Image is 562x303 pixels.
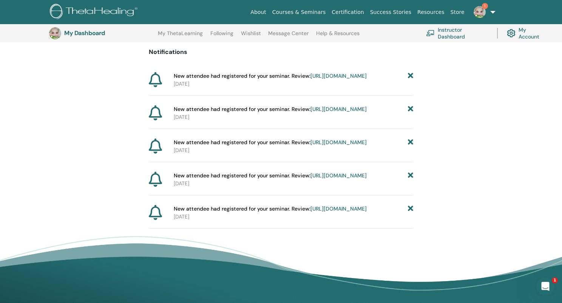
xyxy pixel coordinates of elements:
a: Store [448,5,468,19]
a: My Account [507,25,547,42]
p: [DATE] [174,213,413,221]
a: [URL][DOMAIN_NAME] [310,172,367,179]
p: [DATE] [174,180,413,188]
a: [URL][DOMAIN_NAME] [310,205,367,212]
a: About [247,5,269,19]
a: Following [210,30,233,42]
span: New attendee had registered for your seminar. Review: [174,172,367,180]
a: [URL][DOMAIN_NAME] [310,139,367,146]
a: Courses & Seminars [269,5,329,19]
a: Message Center [268,30,309,42]
span: 1 [482,3,488,9]
p: [DATE] [174,146,413,154]
span: New attendee had registered for your seminar. Review: [174,138,367,146]
a: Certification [329,5,367,19]
h3: My Dashboard [64,29,140,37]
img: chalkboard-teacher.svg [426,30,435,36]
span: New attendee had registered for your seminar. Review: [174,105,367,113]
p: [DATE] [174,113,413,121]
span: 1 [552,277,558,283]
img: default.jpg [474,6,486,18]
p: Notifications [149,48,413,57]
a: Wishlist [241,30,261,42]
iframe: Intercom live chat [536,277,554,295]
a: My ThetaLearning [158,30,203,42]
img: default.jpg [49,27,61,39]
img: cog.svg [507,27,516,40]
p: [DATE] [174,80,413,88]
span: New attendee had registered for your seminar. Review: [174,205,367,213]
a: [URL][DOMAIN_NAME] [310,72,367,79]
a: Resources [414,5,448,19]
a: Instructor Dashboard [426,25,488,42]
a: [URL][DOMAIN_NAME] [310,106,367,112]
a: Success Stories [367,5,414,19]
span: New attendee had registered for your seminar. Review: [174,72,367,80]
img: logo.png [50,4,140,21]
a: Help & Resources [316,30,360,42]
